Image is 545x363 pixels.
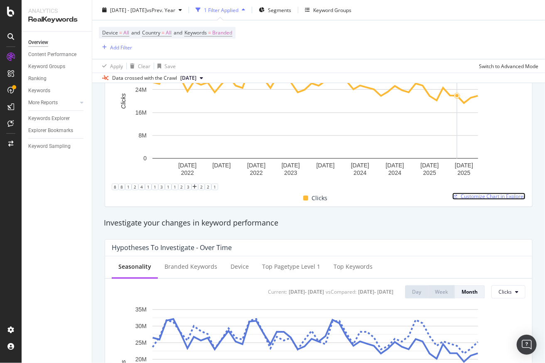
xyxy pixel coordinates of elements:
button: Keyword Groups [302,3,355,17]
text: 20M [135,356,147,363]
button: Month [455,285,485,299]
span: vs Prev. Year [147,6,175,13]
button: Clear [127,59,150,73]
button: [DATE] - [DATE]vsPrev. Year [99,3,185,17]
a: Keywords [28,86,86,95]
span: = [162,29,164,36]
div: 4 [138,184,145,190]
button: Save [154,59,176,73]
div: Clear [138,62,150,69]
text: [DATE] [178,162,196,169]
div: Investigate your changes in keyword performance [104,218,533,228]
div: Add Filter [110,44,132,51]
text: [DATE] [282,162,300,169]
div: Data crossed with the Crawl [112,74,177,82]
text: 30M [135,323,147,329]
span: and [131,29,140,36]
text: 16M [135,109,147,116]
div: Keyword Groups [313,6,351,13]
div: 3 [158,184,165,190]
div: plus [191,184,198,190]
text: [DATE] [247,162,265,169]
span: Keywords [184,29,207,36]
a: Customize Chart in Explorer [452,193,525,200]
span: Customize Chart in Explorer [461,193,525,200]
div: Switch to Advanced Mode [479,62,538,69]
div: Keywords Explorer [28,114,70,123]
text: 25M [135,339,147,346]
button: [DATE] [177,73,206,83]
text: 2024 [388,169,401,176]
button: Clicks [491,285,525,299]
div: Device [231,262,249,271]
button: Day [405,285,428,299]
div: A chart. [112,39,519,183]
div: Ranking [28,74,47,83]
button: Week [428,285,455,299]
span: Segments [268,6,291,13]
span: and [174,29,182,36]
span: Clicks [498,288,512,295]
button: Apply [99,59,123,73]
div: 2 [132,184,138,190]
a: Content Performance [28,50,86,59]
div: 8 [118,184,125,190]
div: 8 [112,184,118,190]
div: Current: [268,288,287,295]
text: 2025 [458,169,471,176]
div: 1 [152,184,158,190]
text: [DATE] [386,162,404,169]
text: 24M [135,86,147,93]
text: [DATE] [317,162,335,169]
div: Week [435,288,448,295]
text: [DATE] [351,162,369,169]
text: 2025 [423,169,436,176]
div: RealKeywords [28,15,85,25]
div: vs Compared : [326,288,356,295]
span: Branded [212,27,232,39]
button: 1 Filter Applied [192,3,248,17]
div: 2 [178,184,185,190]
div: Top pagetype Level 1 [262,262,320,271]
div: 1 [211,184,218,190]
div: 1 Filter Applied [204,6,238,13]
text: 2023 [284,169,297,176]
a: Keyword Groups [28,62,86,71]
text: 2022 [250,169,263,176]
span: All [166,27,172,39]
span: All [123,27,129,39]
span: 2025 Aug. 30th [180,74,196,82]
a: More Reports [28,98,78,107]
span: = [119,29,122,36]
a: Explorer Bookmarks [28,126,86,135]
div: Content Performance [28,50,76,59]
text: 8M [139,132,147,139]
span: [DATE] - [DATE] [110,6,147,13]
div: More Reports [28,98,58,107]
div: 1 [125,184,132,190]
div: Save [164,62,176,69]
text: 2024 [354,169,366,176]
a: Keywords Explorer [28,114,86,123]
div: Keyword Groups [28,62,65,71]
div: Overview [28,38,48,47]
text: [DATE] [212,162,231,169]
div: Branded Keywords [164,262,217,271]
div: Analytics [28,7,85,15]
span: = [208,29,211,36]
div: Apply [110,62,123,69]
text: [DATE] [420,162,439,169]
button: Segments [255,3,295,17]
div: 2 [198,184,205,190]
text: 35M [135,306,147,313]
div: Keyword Sampling [28,142,71,151]
div: 1 [165,184,172,190]
div: Top Keywords [334,262,373,271]
div: Explorer Bookmarks [28,126,73,135]
div: Keywords [28,86,50,95]
div: Month [462,288,478,295]
span: Device [102,29,118,36]
a: Ranking [28,74,86,83]
div: 2 [205,184,211,190]
span: Country [142,29,160,36]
